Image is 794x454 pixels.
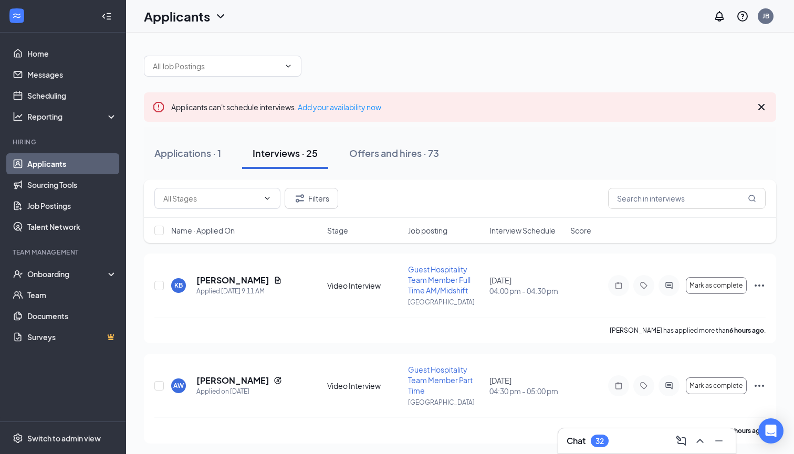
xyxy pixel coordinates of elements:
span: Guest Hospitality Team Member Full Time AM/Midshift [408,265,471,295]
input: Search in interviews [608,188,766,209]
span: Score [570,225,591,236]
svg: ChevronDown [214,10,227,23]
svg: ChevronDown [263,194,271,203]
div: Applied on [DATE] [196,386,282,397]
svg: Error [152,101,165,113]
h1: Applicants [144,7,210,25]
span: Interview Schedule [489,225,556,236]
a: Add your availability now [298,102,381,112]
div: Offers and hires · 73 [349,146,439,160]
b: 6 hours ago [729,326,764,334]
a: Messages [27,64,117,85]
button: Filter Filters [285,188,338,209]
button: ComposeMessage [673,432,689,449]
h3: Chat [567,435,586,447]
svg: Document [274,276,282,284]
h5: [PERSON_NAME] [196,274,269,286]
div: Reporting [27,111,118,122]
svg: UserCheck [13,269,23,279]
span: Guest Hospitality Team Member Part Time [408,365,473,395]
div: KB [174,281,183,290]
svg: Notifications [713,10,726,23]
svg: QuestionInfo [736,10,749,23]
p: [PERSON_NAME] has applied more than . [610,326,766,335]
svg: MagnifyingGlass [748,194,756,203]
button: Minimize [711,432,727,449]
div: [DATE] [489,375,564,396]
svg: Note [612,281,625,290]
div: Applied [DATE] 9:11 AM [196,286,282,297]
svg: Minimize [713,435,725,447]
span: Name · Applied On [171,225,235,236]
svg: ChevronUp [694,435,706,447]
svg: ComposeMessage [675,435,687,447]
div: JB [762,12,769,20]
a: Home [27,43,117,64]
div: Open Intercom Messenger [758,418,783,444]
h5: [PERSON_NAME] [196,375,269,386]
svg: Ellipses [753,379,766,392]
div: Onboarding [27,269,108,279]
svg: Ellipses [753,279,766,292]
svg: WorkstreamLogo [12,10,22,21]
svg: Settings [13,433,23,444]
div: Hiring [13,138,115,146]
div: Switch to admin view [27,433,101,444]
div: 32 [595,437,604,446]
svg: ChevronDown [284,62,292,70]
span: Applicants can't schedule interviews. [171,102,381,112]
svg: ActiveChat [663,281,675,290]
span: 04:00 pm - 04:30 pm [489,286,564,296]
p: [GEOGRAPHIC_DATA] [408,398,483,407]
span: Job posting [408,225,447,236]
button: Mark as complete [686,277,747,294]
button: Mark as complete [686,377,747,394]
svg: Cross [755,101,768,113]
a: Team [27,284,117,305]
div: Video Interview [327,381,402,391]
a: Sourcing Tools [27,174,117,195]
input: All Stages [163,193,259,204]
a: Applicants [27,153,117,174]
a: SurveysCrown [27,326,117,347]
span: Stage [327,225,348,236]
a: Talent Network [27,216,117,237]
a: Job Postings [27,195,117,216]
input: All Job Postings [153,60,280,72]
svg: Reapply [274,376,282,385]
svg: Note [612,382,625,390]
div: AW [173,381,184,390]
p: [PERSON_NAME] has applied more than . [606,426,766,435]
svg: Collapse [101,11,112,22]
div: [DATE] [489,275,564,296]
span: Mark as complete [689,382,743,389]
svg: Filter [294,192,306,205]
svg: Tag [638,382,650,390]
a: Documents [27,305,117,326]
svg: Analysis [13,111,23,122]
b: 21 hours ago [726,427,764,435]
div: Team Management [13,248,115,257]
p: [GEOGRAPHIC_DATA] [408,298,483,307]
div: Video Interview [327,280,402,291]
button: ChevronUp [692,432,708,449]
a: Scheduling [27,85,117,106]
div: Interviews · 25 [253,146,318,160]
svg: Tag [638,281,650,290]
span: Mark as complete [689,282,743,289]
svg: ActiveChat [663,382,675,390]
div: Applications · 1 [154,146,221,160]
span: 04:30 pm - 05:00 pm [489,386,564,396]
